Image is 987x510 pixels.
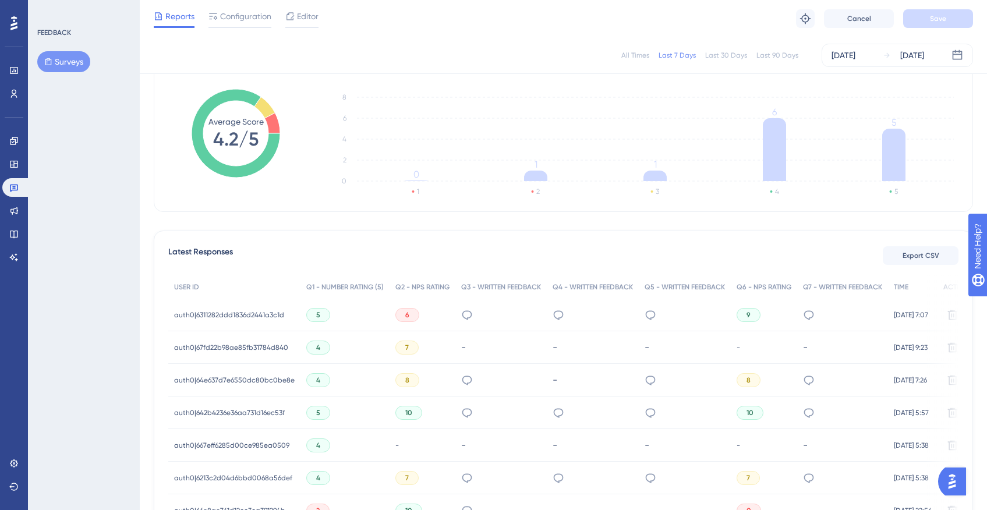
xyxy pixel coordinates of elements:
[316,343,320,352] span: 4
[168,245,233,266] span: Latest Responses
[553,342,633,353] div: -
[747,473,750,483] span: 7
[405,343,409,352] span: 7
[316,310,320,320] span: 5
[536,187,540,196] text: 2
[417,187,419,196] text: 1
[413,169,419,180] tspan: 0
[654,159,657,170] tspan: 1
[737,343,740,352] span: -
[737,282,791,292] span: Q6 - NPS RATING
[747,376,751,385] span: 8
[803,282,882,292] span: Q7 - WRITTEN FEEDBACK
[659,51,696,60] div: Last 7 Days
[747,310,751,320] span: 9
[405,376,409,385] span: 8
[343,114,346,122] tspan: 6
[803,342,882,353] div: -
[213,128,259,150] tspan: 4.2/5
[930,14,946,23] span: Save
[208,117,264,126] tspan: Average Score
[943,282,969,292] span: ACTION
[461,342,541,353] div: -
[461,282,541,292] span: Q3 - WRITTEN FEEDBACK
[220,9,271,23] span: Configuration
[645,282,725,292] span: Q5 - WRITTEN FEEDBACK
[705,51,747,60] div: Last 30 Days
[894,343,928,352] span: [DATE] 9:23
[894,408,929,417] span: [DATE] 5:57
[342,93,346,101] tspan: 8
[756,51,798,60] div: Last 90 Days
[894,473,929,483] span: [DATE] 5:38
[832,48,855,62] div: [DATE]
[395,282,450,292] span: Q2 - NPS RATING
[165,9,194,23] span: Reports
[894,282,908,292] span: TIME
[316,473,320,483] span: 4
[894,310,928,320] span: [DATE] 7:07
[900,48,924,62] div: [DATE]
[772,107,777,118] tspan: 6
[775,187,779,196] text: 4
[405,310,409,320] span: 6
[297,9,319,23] span: Editor
[174,408,285,417] span: auth0|642b4236e36aa731d16ec53f
[174,376,295,385] span: auth0|64e637d7e6550dc80bc0be8e
[938,464,973,499] iframe: UserGuiding AI Assistant Launcher
[316,408,320,417] span: 5
[903,251,939,260] span: Export CSV
[405,408,412,417] span: 10
[174,310,284,320] span: auth0|6311282ddd1836d2441a3c1d
[395,441,399,450] span: -
[894,376,927,385] span: [DATE] 7:26
[174,441,289,450] span: auth0|667eff6285d00ce985ea0509
[883,246,958,265] button: Export CSV
[894,187,898,196] text: 5
[535,159,537,170] tspan: 1
[342,135,346,143] tspan: 4
[27,3,73,17] span: Need Help?
[343,156,346,164] tspan: 2
[405,473,409,483] span: 7
[37,28,71,37] div: FEEDBACK
[37,51,90,72] button: Surveys
[553,374,633,385] div: -
[316,376,320,385] span: 4
[342,177,346,185] tspan: 0
[747,408,753,417] span: 10
[645,342,725,353] div: -
[553,282,633,292] span: Q4 - WRITTEN FEEDBACK
[553,440,633,451] div: -
[174,473,292,483] span: auth0|6213c2d04d6bbd0068a56def
[824,9,894,28] button: Cancel
[645,440,725,451] div: -
[847,14,871,23] span: Cancel
[894,441,929,450] span: [DATE] 5:38
[174,343,288,352] span: auth0|67fd22b98ae85fb31784d840
[903,9,973,28] button: Save
[316,441,320,450] span: 4
[656,187,659,196] text: 3
[737,441,740,450] span: -
[461,440,541,451] div: -
[621,51,649,60] div: All Times
[892,117,897,128] tspan: 5
[174,282,199,292] span: USER ID
[803,440,882,451] div: -
[306,282,384,292] span: Q1 - NUMBER RATING (5)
